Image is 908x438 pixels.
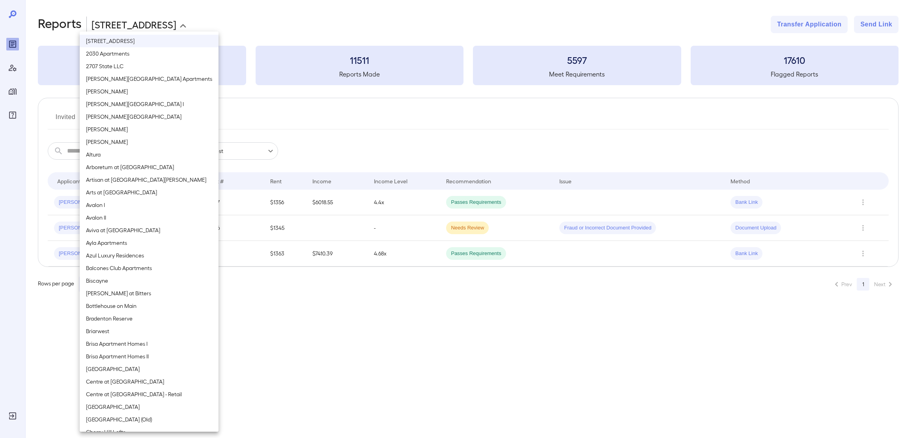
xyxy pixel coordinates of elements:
[80,375,219,388] li: Centre at [GEOGRAPHIC_DATA]
[80,211,219,224] li: Avalon II
[80,274,219,287] li: Biscayne
[80,186,219,199] li: Arts at [GEOGRAPHIC_DATA]
[80,237,219,249] li: Ayla Apartments
[80,224,219,237] li: Aviva at [GEOGRAPHIC_DATA]
[80,401,219,413] li: [GEOGRAPHIC_DATA]
[80,47,219,60] li: 2030 Apartments
[80,123,219,136] li: [PERSON_NAME]
[80,161,219,173] li: Arboretum at [GEOGRAPHIC_DATA]
[80,173,219,186] li: Artisan at [GEOGRAPHIC_DATA][PERSON_NAME]
[80,337,219,350] li: Brisa Apartment Homes I
[80,148,219,161] li: Altura
[80,350,219,363] li: Brisa Apartment Homes II
[80,312,219,325] li: Bradenton Reserve
[80,85,219,98] li: [PERSON_NAME]
[80,287,219,300] li: [PERSON_NAME] at Bitters
[80,300,219,312] li: Bottlehouse on Main
[80,110,219,123] li: [PERSON_NAME][GEOGRAPHIC_DATA]
[80,388,219,401] li: Centre at [GEOGRAPHIC_DATA] - Retail
[80,363,219,375] li: [GEOGRAPHIC_DATA]
[80,73,219,85] li: [PERSON_NAME][GEOGRAPHIC_DATA] Apartments
[80,98,219,110] li: [PERSON_NAME][GEOGRAPHIC_DATA] I
[80,413,219,426] li: [GEOGRAPHIC_DATA] (Old)
[80,136,219,148] li: [PERSON_NAME]
[80,249,219,262] li: Azul Luxury Residences
[80,60,219,73] li: 2707 State LLC
[80,262,219,274] li: Balcones Club Apartments
[80,199,219,211] li: Avalon I
[80,35,219,47] li: [STREET_ADDRESS]
[80,325,219,337] li: Briarwest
